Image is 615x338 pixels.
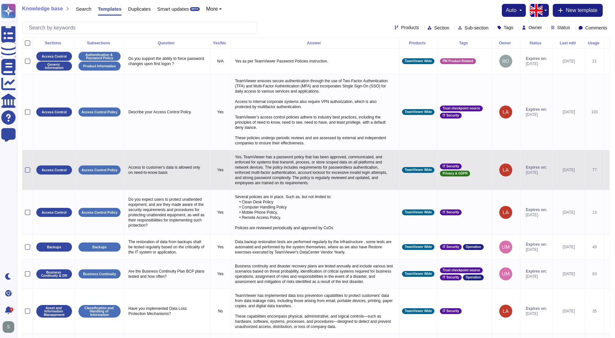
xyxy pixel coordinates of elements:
[555,59,582,64] div: [DATE]
[588,167,601,173] div: 77
[128,6,151,11] span: Duplicates
[499,206,512,219] img: user
[526,306,547,311] span: Expires on:
[585,26,607,30] span: Comments
[499,163,512,176] img: user
[1,320,19,334] button: user
[127,54,207,68] p: Do you support the ability to force password changes upon first logon ?
[233,193,396,232] p: Several policies are in place. Such as, but not limited to: • Clean Desk Policy • Computer Handli...
[233,262,396,286] p: Business continuity and disaster recovery plans are tested annually and include various test scen...
[213,271,228,276] p: Yes
[530,4,543,17] img: en
[127,108,207,116] p: Describe your Access Control Policy.
[526,107,547,112] span: Expires on:
[233,291,396,331] p: TeamViewer has implemented data loss prevention capabilities to protect customers' data from data...
[233,77,396,147] p: TeamViewer ensures secure authentication through the use of Two-Factor Authentication (TFA) and M...
[233,238,396,256] p: Data backup restoration tests are performed regularly by the Infrastructure , some tests are auto...
[588,41,601,45] div: Usage
[526,274,547,279] span: [DATE]
[9,308,13,311] div: 6
[523,41,550,45] div: Status
[405,245,432,249] span: TeamViewer Wide
[213,109,228,115] p: Yes
[157,6,189,11] span: Smart updates
[506,8,522,13] button: auto
[443,114,459,117] span: IT Security
[443,165,459,168] span: IT Security
[127,267,207,281] p: Are the Business Continuity Plan BCP plans tested and how often?
[47,245,61,249] p: Backups
[588,59,601,64] div: 21
[26,22,257,33] input: Search by keywords
[213,309,228,314] p: No
[213,167,228,173] p: Yes
[81,306,118,317] p: Classification and Handling of Information
[127,195,207,230] p: Do you expect users to protect unattended equipment, and are they made aware of the security requ...
[41,110,66,114] p: Access Control
[443,60,473,63] span: PM Product Related
[3,321,14,333] img: user
[526,170,547,175] span: [DATE]
[82,211,118,214] p: Access Control Policy
[526,247,547,252] span: [DATE]
[127,163,207,177] p: Access to customer's data is allowed only on need-to-know basis
[233,153,396,187] p: Yes, TeamViewer has a password policy that has been approved, communicated, and enforced for syst...
[526,56,547,61] span: Expires on:
[499,267,512,280] img: user
[434,26,449,30] span: Section
[39,63,70,70] p: Generic information
[504,25,514,30] span: Tags
[526,207,547,212] span: Expires on:
[402,41,434,45] div: Products
[555,309,582,314] div: [DATE]
[443,269,480,272] span: Trust checkpoint source
[405,272,432,276] span: TeamViewer Wide
[41,211,66,214] p: Access Control
[499,241,512,253] img: user
[405,168,432,172] span: TeamViewer Wide
[553,4,603,17] button: New template
[526,112,547,117] span: [DATE]
[443,107,480,110] span: Trust checkpoint source
[127,304,207,318] p: Have you implemented Data Loss Protection Mechanisms?
[83,272,116,276] p: Business Continuity
[206,6,222,12] button: More
[127,238,207,256] p: The restoration of data from backups shall be tested regularly based on the criticality of the IT...
[401,25,419,30] span: Products
[499,305,512,318] img: user
[443,211,459,214] span: IT Security
[405,60,432,63] span: TeamViewer Wide
[588,244,601,250] div: 49
[526,242,547,247] span: Expires on:
[190,7,199,11] div: BETA
[526,269,547,274] span: Expires on:
[588,210,601,215] div: 13
[81,53,118,60] p: Authentication & Password Policy
[443,310,459,313] span: IT Security
[39,271,70,277] p: Business Continuity & DR
[494,41,517,45] div: Owner
[233,57,396,65] p: Yes as per TeamViewer Password Policies instruction.
[213,41,228,45] div: Yes/No
[213,210,228,215] p: Yes
[466,245,481,249] span: Operation
[588,109,601,115] div: 103
[566,8,597,13] span: New template
[506,8,516,13] span: auto
[499,106,512,118] img: user
[98,6,122,11] span: Templates
[555,244,582,250] div: [DATE]
[588,271,601,276] div: 63
[405,211,432,214] span: TeamViewer Wide
[82,168,118,172] p: Access Control Policy
[443,276,459,279] span: IT Security
[405,310,432,313] span: TeamViewer Wide
[526,212,547,218] span: [DATE]
[76,6,91,11] span: Search
[555,271,582,276] div: [DATE]
[588,309,601,314] div: 35
[22,6,63,11] span: Knowledge base
[39,306,70,317] p: Asset and Information Management
[78,41,121,45] div: Subsections
[557,25,570,30] span: Status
